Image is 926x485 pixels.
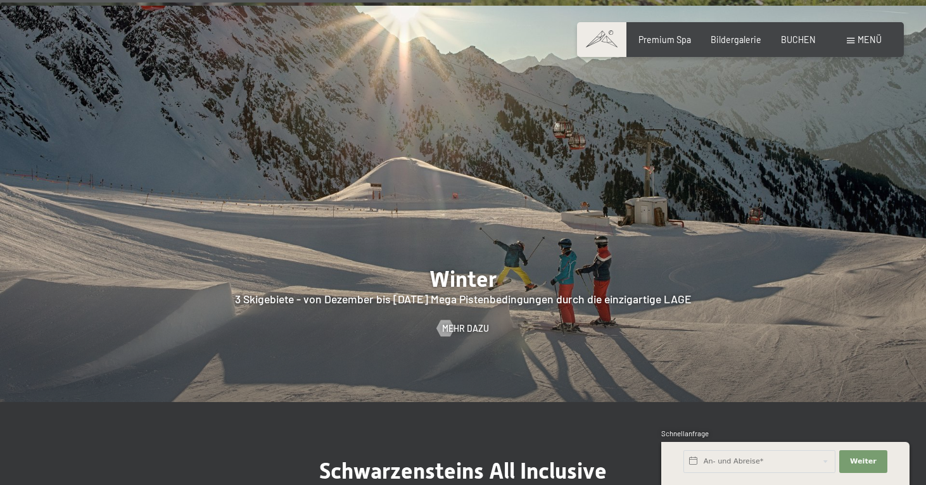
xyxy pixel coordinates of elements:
[437,322,490,335] a: Mehr dazu
[442,322,489,335] span: Mehr dazu
[839,450,887,473] button: Weiter
[781,34,816,45] a: BUCHEN
[850,457,877,467] span: Weiter
[711,34,761,45] a: Bildergalerie
[661,429,709,438] span: Schnellanfrage
[858,34,882,45] span: Menü
[319,458,607,484] span: Schwarzensteins All Inclusive
[638,34,691,45] a: Premium Spa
